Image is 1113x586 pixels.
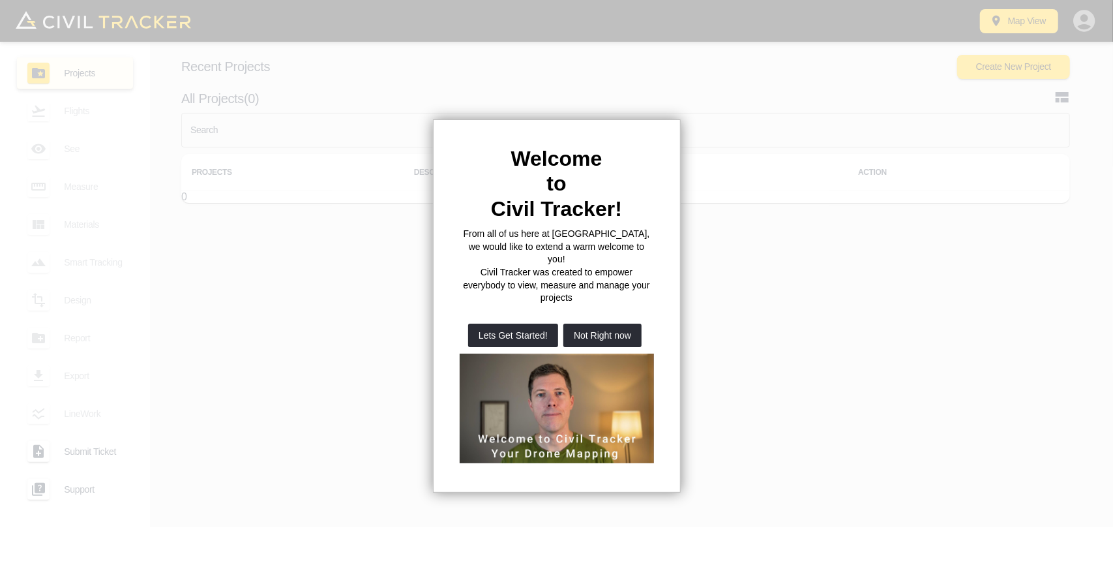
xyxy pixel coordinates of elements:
[468,324,558,347] button: Lets Get Started!
[460,266,654,305] p: Civil Tracker was created to empower everybody to view, measure and manage your projects
[460,146,654,171] h2: Welcome
[460,171,654,196] h2: to
[460,228,654,266] p: From all of us here at [GEOGRAPHIC_DATA], we would like to extend a warm welcome to you!
[563,324,642,347] button: Not Right now
[460,196,654,221] h2: Civil Tracker!
[460,354,655,463] iframe: Welcome to Civil Tracker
